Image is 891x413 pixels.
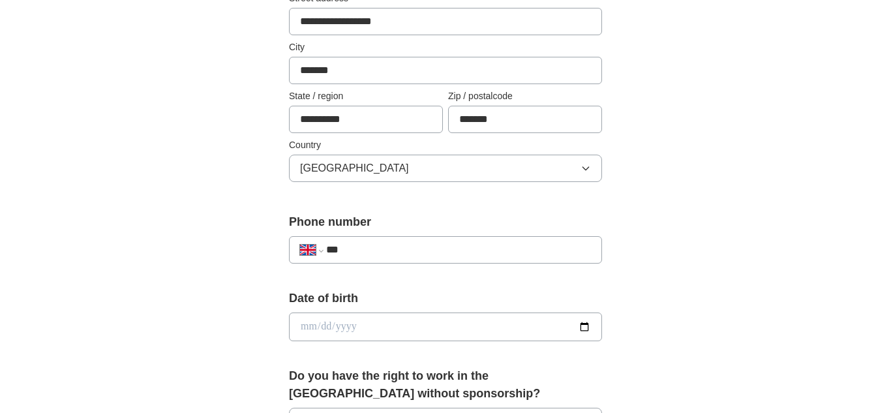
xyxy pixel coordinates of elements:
label: Phone number [289,213,602,231]
label: Do you have the right to work in the [GEOGRAPHIC_DATA] without sponsorship? [289,367,602,403]
label: State / region [289,89,443,103]
label: City [289,40,602,54]
span: [GEOGRAPHIC_DATA] [300,161,409,176]
label: Country [289,138,602,152]
label: Zip / postalcode [448,89,602,103]
button: [GEOGRAPHIC_DATA] [289,155,602,182]
label: Date of birth [289,290,602,307]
